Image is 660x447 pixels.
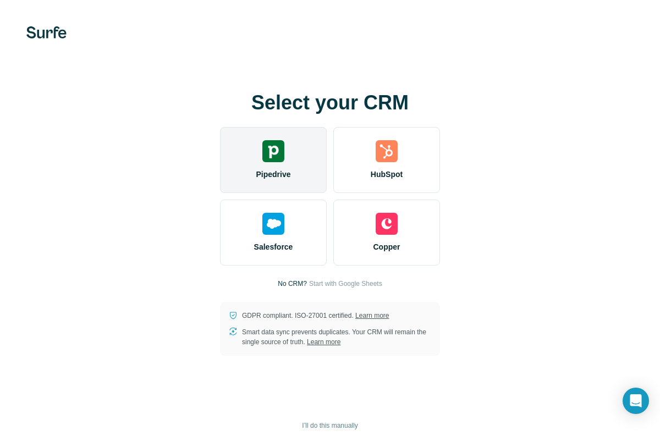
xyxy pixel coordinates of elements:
p: Smart data sync prevents duplicates. Your CRM will remain the single source of truth. [242,327,431,347]
button: I’ll do this manually [294,417,365,434]
a: Learn more [307,338,340,346]
h1: Select your CRM [220,92,440,114]
a: Learn more [355,312,389,319]
span: Copper [373,241,400,252]
p: GDPR compliant. ISO-27001 certified. [242,311,389,321]
span: Pipedrive [256,169,290,180]
span: Salesforce [254,241,293,252]
img: pipedrive's logo [262,140,284,162]
p: No CRM? [278,279,307,289]
span: I’ll do this manually [302,421,358,431]
button: Start with Google Sheets [309,279,382,289]
img: Surfe's logo [26,26,67,38]
div: Open Intercom Messenger [623,388,649,414]
img: copper's logo [376,213,398,235]
img: hubspot's logo [376,140,398,162]
span: HubSpot [371,169,403,180]
img: salesforce's logo [262,213,284,235]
